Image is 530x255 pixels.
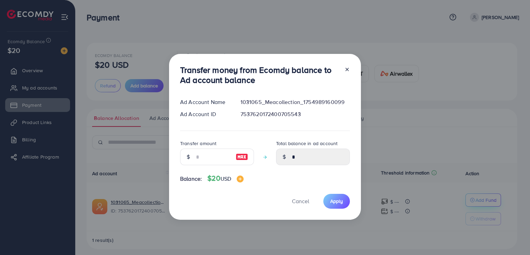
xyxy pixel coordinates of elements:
[207,174,244,183] h4: $20
[323,194,350,209] button: Apply
[235,98,355,106] div: 1031065_Meacollection_1754989160099
[283,194,318,209] button: Cancel
[175,98,235,106] div: Ad Account Name
[276,140,337,147] label: Total balance in ad account
[235,110,355,118] div: 7537620172400705543
[220,175,231,182] span: USD
[180,140,216,147] label: Transfer amount
[237,176,244,182] img: image
[175,110,235,118] div: Ad Account ID
[236,153,248,161] img: image
[180,175,202,183] span: Balance:
[180,65,339,85] h3: Transfer money from Ecomdy balance to Ad account balance
[292,197,309,205] span: Cancel
[330,198,343,205] span: Apply
[501,224,525,250] iframe: Chat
